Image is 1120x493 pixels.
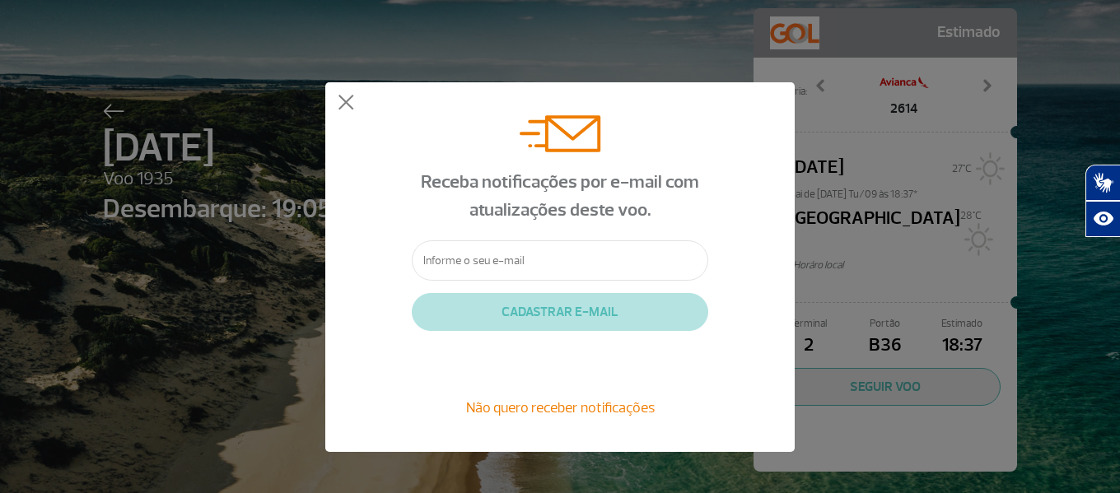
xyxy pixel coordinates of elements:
[1085,165,1120,237] div: Plugin de acessibilidade da Hand Talk.
[412,293,708,331] button: CADASTRAR E-MAIL
[466,398,655,416] span: Não quero receber notificações
[1085,165,1120,201] button: Abrir tradutor de língua de sinais.
[412,240,708,281] input: Informe o seu e-mail
[421,170,699,221] span: Receba notificações por e-mail com atualizações deste voo.
[1085,201,1120,237] button: Abrir recursos assistivos.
